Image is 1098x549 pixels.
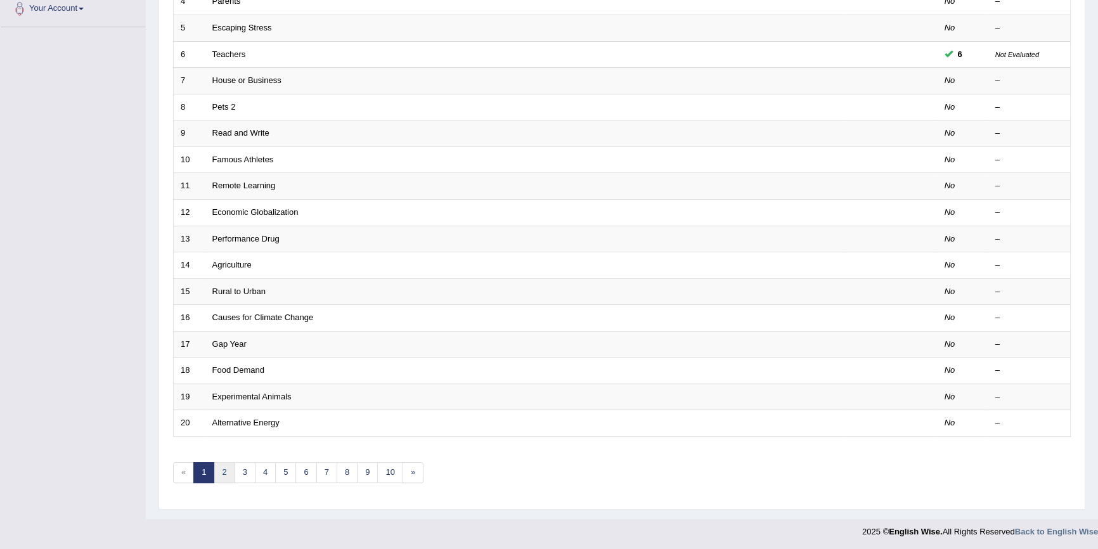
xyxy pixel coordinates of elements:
div: – [995,101,1064,113]
div: – [995,22,1064,34]
a: Pets 2 [212,102,236,112]
td: 8 [174,94,205,120]
a: » [403,462,423,483]
div: – [995,286,1064,298]
em: No [945,260,955,269]
div: 2025 © All Rights Reserved [862,519,1098,538]
a: 3 [235,462,255,483]
td: 17 [174,331,205,358]
div: – [995,154,1064,166]
em: No [945,365,955,375]
td: 5 [174,15,205,42]
a: 2 [214,462,235,483]
a: Remote Learning [212,181,276,190]
div: – [995,365,1064,377]
td: 15 [174,278,205,305]
a: Escaping Stress [212,23,272,32]
em: No [945,287,955,296]
em: No [945,23,955,32]
a: 1 [193,462,214,483]
em: No [945,418,955,427]
a: Agriculture [212,260,252,269]
strong: English Wise. [889,527,942,536]
td: 6 [174,41,205,68]
td: 9 [174,120,205,147]
em: No [945,339,955,349]
td: 16 [174,305,205,332]
a: 6 [295,462,316,483]
a: Read and Write [212,128,269,138]
a: Rural to Urban [212,287,266,296]
a: Economic Globalization [212,207,299,217]
em: No [945,234,955,243]
td: 7 [174,68,205,94]
td: 18 [174,358,205,384]
a: House or Business [212,75,281,85]
div: – [995,259,1064,271]
em: No [945,207,955,217]
em: No [945,313,955,322]
td: 14 [174,252,205,279]
a: 4 [255,462,276,483]
span: You can still take this question [953,48,967,61]
td: 10 [174,146,205,173]
div: – [995,339,1064,351]
div: – [995,127,1064,139]
a: Food Demand [212,365,264,375]
div: – [995,75,1064,87]
div: – [995,207,1064,219]
a: Gap Year [212,339,247,349]
a: 8 [337,462,358,483]
span: « [173,462,194,483]
td: 20 [174,410,205,437]
small: Not Evaluated [995,51,1039,58]
div: – [995,233,1064,245]
a: Famous Athletes [212,155,274,164]
div: – [995,180,1064,192]
a: Causes for Climate Change [212,313,314,322]
div: – [995,417,1064,429]
a: Experimental Animals [212,392,292,401]
a: Back to English Wise [1015,527,1098,536]
a: Teachers [212,49,246,59]
a: Alternative Energy [212,418,280,427]
em: No [945,75,955,85]
div: – [995,312,1064,324]
td: 19 [174,384,205,410]
td: 12 [174,199,205,226]
a: Performance Drug [212,234,280,243]
td: 13 [174,226,205,252]
em: No [945,102,955,112]
a: 5 [275,462,296,483]
em: No [945,128,955,138]
td: 11 [174,173,205,200]
a: 7 [316,462,337,483]
a: 9 [357,462,378,483]
em: No [945,181,955,190]
em: No [945,392,955,401]
em: No [945,155,955,164]
a: 10 [377,462,403,483]
div: – [995,391,1064,403]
